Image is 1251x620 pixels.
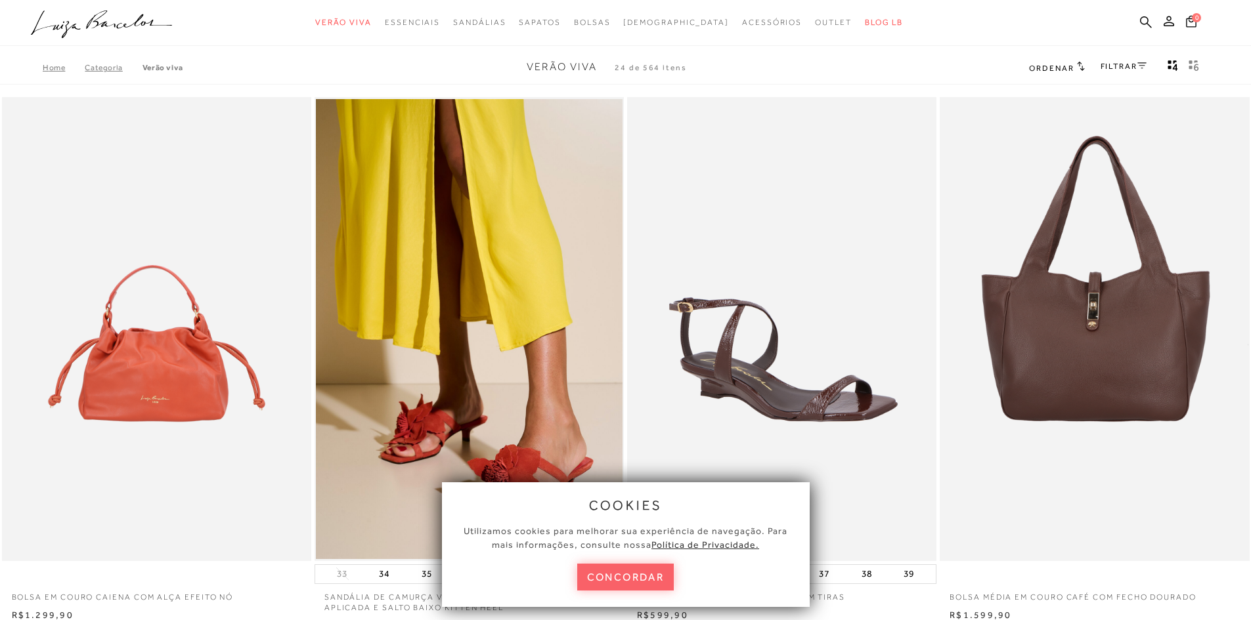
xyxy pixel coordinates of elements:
span: Sapatos [519,18,560,27]
a: BOLSA EM COURO CAIENA COM ALÇA EFEITO NÓ [2,584,311,603]
a: noSubCategoriesText [623,10,729,35]
a: Categoria [85,63,142,72]
span: Utilizamos cookies para melhorar sua experiência de navegação. Para mais informações, consulte nossa [464,526,787,550]
a: BOLSA MÉDIA EM COURO CAFÉ COM FECHO DOURADO BOLSA MÉDIA EM COURO CAFÉ COM FECHO DOURADO [941,99,1248,559]
img: SANDÁLIA ANABELA EM VERNIZ CAFÉ COM TIRAS [628,99,935,559]
span: Verão Viva [527,61,597,73]
a: noSubCategoriesText [742,10,802,35]
button: 37 [815,565,833,583]
button: 33 [333,568,351,580]
span: Essenciais [385,18,440,27]
span: R$1.599,90 [950,610,1011,620]
span: Verão Viva [315,18,372,27]
span: R$1.299,90 [12,610,74,620]
button: gridText6Desc [1185,59,1203,76]
span: cookies [589,498,663,512]
a: BOLSA MÉDIA EM COURO CAFÉ COM FECHO DOURADO [940,584,1249,603]
a: noSubCategoriesText [815,10,852,35]
span: Ordenar [1029,64,1074,73]
a: noSubCategoriesText [519,10,560,35]
span: Acessórios [742,18,802,27]
button: 34 [375,565,393,583]
a: FILTRAR [1101,62,1147,71]
a: noSubCategoriesText [574,10,611,35]
button: 39 [900,565,918,583]
button: 35 [418,565,436,583]
a: BOLSA EM COURO CAIENA COM ALÇA EFEITO NÓ BOLSA EM COURO CAIENA COM ALÇA EFEITO NÓ [3,99,310,559]
span: BLOG LB [865,18,903,27]
a: noSubCategoriesText [385,10,440,35]
span: [DEMOGRAPHIC_DATA] [623,18,729,27]
span: Sandálias [453,18,506,27]
img: SANDÁLIA DE CAMURÇA VERMELHO CAIENA COM FLOR APLICADA E SALTO BAIXO KITTEN HEEL [316,99,623,559]
button: concordar [577,564,674,590]
button: 0 [1182,14,1200,32]
a: SANDÁLIA ANABELA EM VERNIZ CAFÉ COM TIRAS SANDÁLIA ANABELA EM VERNIZ CAFÉ COM TIRAS [628,99,935,559]
button: Mostrar 4 produtos por linha [1164,59,1182,76]
a: Verão Viva [143,63,183,72]
span: 0 [1192,13,1201,22]
img: BOLSA EM COURO CAIENA COM ALÇA EFEITO NÓ [3,99,310,559]
a: SANDÁLIA DE CAMURÇA VERMELHO CAIENA COM FLOR APLICADA E SALTO BAIXO KITTEN HEEL [315,584,624,614]
button: 38 [858,565,876,583]
a: SANDÁLIA DE CAMURÇA VERMELHO CAIENA COM FLOR APLICADA E SALTO BAIXO KITTEN HEEL SANDÁLIA DE CAMUR... [316,99,623,559]
span: Outlet [815,18,852,27]
img: BOLSA MÉDIA EM COURO CAFÉ COM FECHO DOURADO [941,99,1248,559]
span: Bolsas [574,18,611,27]
span: 24 de 564 itens [615,63,687,72]
a: Política de Privacidade. [651,539,759,550]
a: BLOG LB [865,10,903,35]
a: noSubCategoriesText [453,10,506,35]
a: noSubCategoriesText [315,10,372,35]
a: Home [43,63,85,72]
